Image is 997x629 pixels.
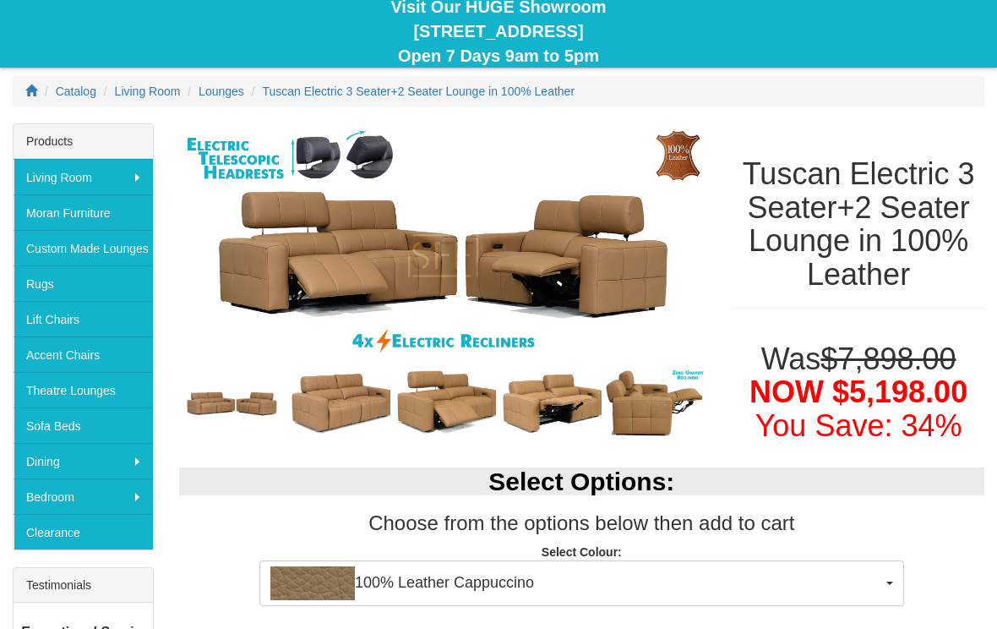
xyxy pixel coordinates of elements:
[755,408,962,443] font: You Save: 34%
[270,566,882,600] span: 100% Leather Cappuccino
[263,85,575,98] a: Tuscan Electric 3 Seater+2 Seater Lounge in 100% Leather
[542,545,622,559] strong: Select Colour:
[488,468,674,495] b: Select Options:
[14,479,153,514] a: Bedroom
[14,301,153,336] a: Lift Chairs
[56,85,96,98] a: Catalog
[14,124,153,159] div: Products
[733,157,984,291] h1: Tuscan Electric 3 Seater+2 Seater Lounge in 100% Leather
[14,568,153,603] div: Testimonials
[733,342,984,443] h1: Was
[820,342,956,376] del: $7,898.00
[14,443,153,479] a: Dining
[14,514,153,550] a: Clearance
[14,372,153,407] a: Theatre Lounges
[14,336,153,372] a: Accent Chairs
[179,512,984,534] h3: Choose from the options below then add to cart
[115,85,181,98] a: Living Room
[199,85,244,98] a: Lounges
[259,561,904,606] button: 100% Leather Cappuccino100% Leather Cappuccino
[14,265,153,301] a: Rugs
[270,566,355,600] img: 100% Leather Cappuccino
[14,194,153,230] a: Moran Furniture
[14,230,153,265] a: Custom Made Lounges
[749,375,967,409] span: NOW $5,198.00
[14,407,153,443] a: Sofa Beds
[14,159,153,194] a: Living Room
